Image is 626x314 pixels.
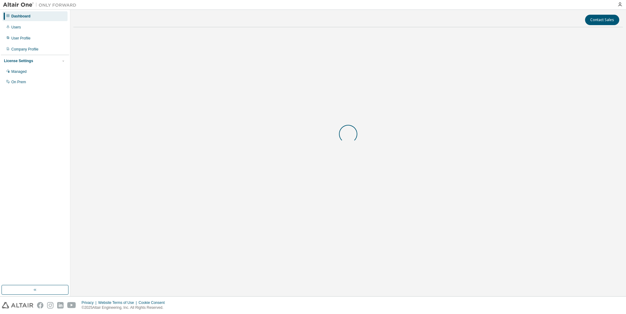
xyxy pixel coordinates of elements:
[82,305,168,310] p: © 2025 Altair Engineering, Inc. All Rights Reserved.
[585,15,619,25] button: Contact Sales
[57,302,64,308] img: linkedin.svg
[3,2,79,8] img: Altair One
[37,302,43,308] img: facebook.svg
[82,300,98,305] div: Privacy
[98,300,138,305] div: Website Terms of Use
[47,302,53,308] img: instagram.svg
[11,80,26,84] div: On Prem
[138,300,168,305] div: Cookie Consent
[2,302,33,308] img: altair_logo.svg
[11,25,21,30] div: Users
[11,69,27,74] div: Managed
[11,36,31,41] div: User Profile
[11,47,39,52] div: Company Profile
[11,14,31,19] div: Dashboard
[4,58,33,63] div: License Settings
[67,302,76,308] img: youtube.svg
